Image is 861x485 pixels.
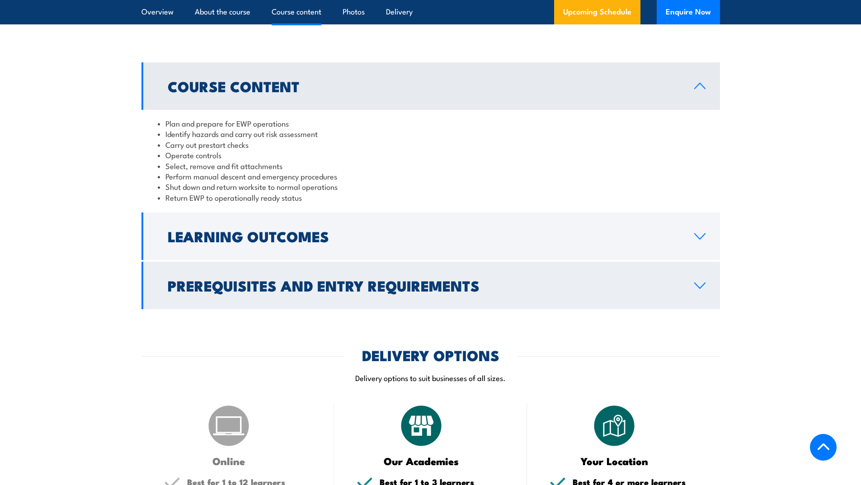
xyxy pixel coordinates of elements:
[141,372,720,383] p: Delivery options to suit businesses of all sizes.
[141,62,720,110] a: Course Content
[158,118,704,128] li: Plan and prepare for EWP operations
[158,181,704,192] li: Shut down and return worksite to normal operations
[141,262,720,309] a: Prerequisites and Entry Requirements
[168,230,680,242] h2: Learning Outcomes
[158,171,704,181] li: Perform manual descent and emergency procedures
[158,150,704,160] li: Operate controls
[158,139,704,150] li: Carry out prestart checks
[362,348,499,361] h2: DELIVERY OPTIONS
[168,80,680,92] h2: Course Content
[158,192,704,202] li: Return EWP to operationally ready status
[158,128,704,139] li: Identify hazards and carry out risk assessment
[550,456,679,466] h3: Your Location
[164,456,294,466] h3: Online
[357,456,486,466] h3: Our Academies
[158,160,704,171] li: Select, remove and fit attachments
[141,212,720,260] a: Learning Outcomes
[168,279,680,292] h2: Prerequisites and Entry Requirements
